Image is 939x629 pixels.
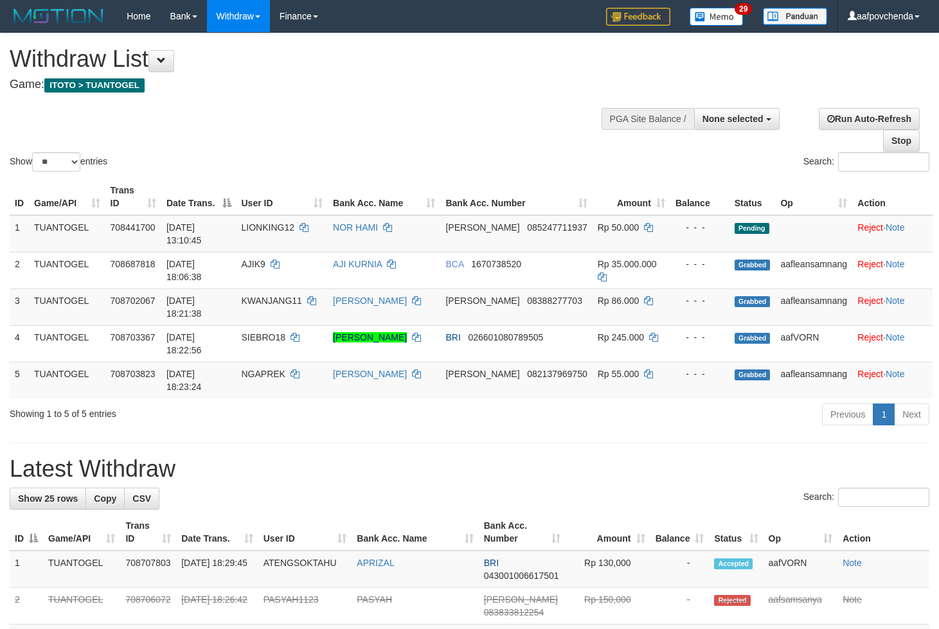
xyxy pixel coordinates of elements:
[29,252,105,288] td: TUANTOGEL
[10,551,43,588] td: 1
[843,558,862,568] a: Note
[10,152,107,172] label: Show entries
[471,259,521,269] span: Copy 1670738520 to clipboard
[886,332,905,342] a: Note
[675,368,724,380] div: - - -
[764,588,838,625] td: aafsamsanya
[873,403,895,425] a: 1
[242,332,285,342] span: SIEBRO18
[357,558,394,568] a: APRIZAL
[886,259,905,269] a: Note
[650,588,710,625] td: -
[10,215,29,252] td: 1
[709,514,763,551] th: Status: activate to sort column ascending
[484,571,559,581] span: Copy 043001006617501 to clipboard
[484,607,544,617] span: Copy 083833812254 to clipboard
[29,288,105,325] td: TUANTOGEL
[764,514,838,551] th: Op: activate to sort column ascending
[598,369,639,379] span: Rp 55.000
[43,588,120,625] td: TUANTOGEL
[598,332,644,342] span: Rp 245.000
[886,369,905,379] a: Note
[566,551,650,588] td: Rp 130,000
[120,588,176,625] td: 708706072
[857,259,883,269] a: Reject
[166,369,202,392] span: [DATE] 18:23:24
[690,8,744,26] img: Button%20Memo.svg
[852,362,933,398] td: ·
[598,222,639,233] span: Rp 50.000
[764,551,838,588] td: aafVORN
[166,332,202,355] span: [DATE] 18:22:56
[838,488,929,507] input: Search:
[675,294,724,307] div: - - -
[242,222,294,233] span: LIONKING12
[333,259,382,269] a: AJI KURNIA
[120,514,176,551] th: Trans ID: activate to sort column ascending
[44,78,145,93] span: ITOTO > TUANTOGEL
[857,296,883,306] a: Reject
[10,6,107,26] img: MOTION_logo.png
[258,514,352,551] th: User ID: activate to sort column ascending
[775,179,852,215] th: Op: activate to sort column ascending
[10,288,29,325] td: 3
[85,488,125,509] a: Copy
[445,222,519,233] span: [PERSON_NAME]
[606,8,670,26] img: Feedback.jpg
[675,331,724,344] div: - - -
[775,362,852,398] td: aafleansamnang
[29,362,105,398] td: TUANTOGEL
[328,179,440,215] th: Bank Acc. Name: activate to sort column ascending
[670,179,729,215] th: Balance
[702,114,764,124] span: None selected
[111,259,156,269] span: 708687818
[566,514,650,551] th: Amount: activate to sort column ascending
[445,296,519,306] span: [PERSON_NAME]
[258,588,352,625] td: PASYAH1123
[10,78,613,91] h4: Game:
[10,179,29,215] th: ID
[10,402,382,420] div: Showing 1 to 5 of 5 entries
[843,594,862,605] a: Note
[819,108,920,130] a: Run Auto-Refresh
[886,222,905,233] a: Note
[10,252,29,288] td: 2
[857,222,883,233] a: Reject
[566,588,650,625] td: Rp 150,000
[161,179,237,215] th: Date Trans.: activate to sort column descending
[735,3,752,15] span: 29
[650,514,710,551] th: Balance: activate to sort column ascending
[242,259,265,269] span: AJIK9
[18,493,78,504] span: Show 25 rows
[822,403,873,425] a: Previous
[527,369,587,379] span: Copy 082137969750 to clipboard
[111,296,156,306] span: 708702067
[111,332,156,342] span: 708703367
[735,296,771,307] span: Grabbed
[852,215,933,252] td: ·
[714,558,753,569] span: Accepted
[333,332,407,342] a: [PERSON_NAME]
[468,332,543,342] span: Copy 026601080789505 to clipboard
[105,179,161,215] th: Trans ID: activate to sort column ascending
[735,260,771,270] span: Grabbed
[602,108,694,130] div: PGA Site Balance /
[838,152,929,172] input: Search:
[94,493,116,504] span: Copy
[10,46,613,72] h1: Withdraw List
[894,403,929,425] a: Next
[735,369,771,380] span: Grabbed
[852,252,933,288] td: ·
[852,179,933,215] th: Action
[120,551,176,588] td: 708707803
[43,514,120,551] th: Game/API: activate to sort column ascending
[837,514,929,551] th: Action
[852,325,933,362] td: ·
[527,222,587,233] span: Copy 085247711937 to clipboard
[111,222,156,233] span: 708441700
[735,333,771,344] span: Grabbed
[10,488,86,509] a: Show 25 rows
[598,296,639,306] span: Rp 86.000
[352,514,478,551] th: Bank Acc. Name: activate to sort column ascending
[675,258,724,270] div: - - -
